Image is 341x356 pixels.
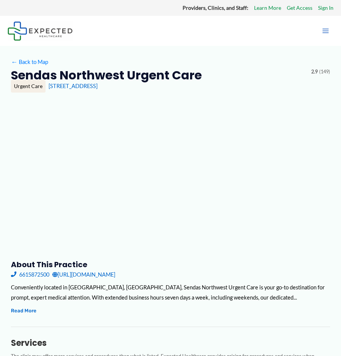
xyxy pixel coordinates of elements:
div: Conveniently located in [GEOGRAPHIC_DATA], [GEOGRAPHIC_DATA], Sendas Northwest Urgent Care is you... [11,282,330,303]
a: 6615872500 [11,269,49,280]
a: [STREET_ADDRESS] [49,83,97,89]
div: Urgent Care [11,80,46,93]
h3: Services [11,338,330,348]
img: Expected Healthcare Logo - side, dark font, small [8,21,73,41]
strong: Providers, Clinics, and Staff: [183,5,248,11]
a: ←Back to Map [11,57,48,67]
a: Sign In [318,3,333,13]
h3: About this practice [11,260,330,269]
a: Get Access [287,3,312,13]
a: Learn More [254,3,281,13]
button: Read More [11,306,37,315]
h2: Sendas Northwest Urgent Care [11,67,202,83]
a: [URL][DOMAIN_NAME] [52,269,115,280]
span: 2.9 [311,67,318,76]
span: (149) [319,67,330,76]
span: ← [11,59,18,65]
